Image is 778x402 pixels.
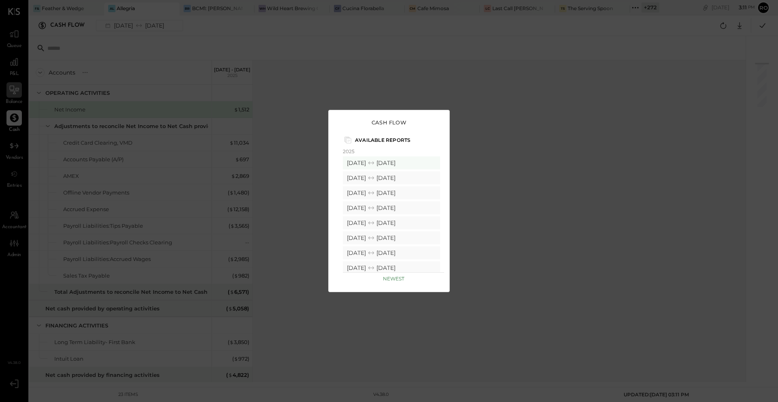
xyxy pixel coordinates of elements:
p: Available Reports [355,137,410,143]
div: [DATE] [DATE] [343,246,440,259]
div: [DATE] [DATE] [343,231,440,244]
div: [DATE] [DATE] [343,156,440,169]
h3: Cash Flow [372,119,406,126]
p: Newest [383,276,404,282]
div: [DATE] [DATE] [343,261,440,274]
p: 2025 [343,148,440,154]
div: [DATE] [DATE] [343,186,440,199]
div: [DATE] [DATE] [343,201,440,214]
div: [DATE] [DATE] [343,216,440,229]
div: [DATE] [DATE] [343,171,440,184]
